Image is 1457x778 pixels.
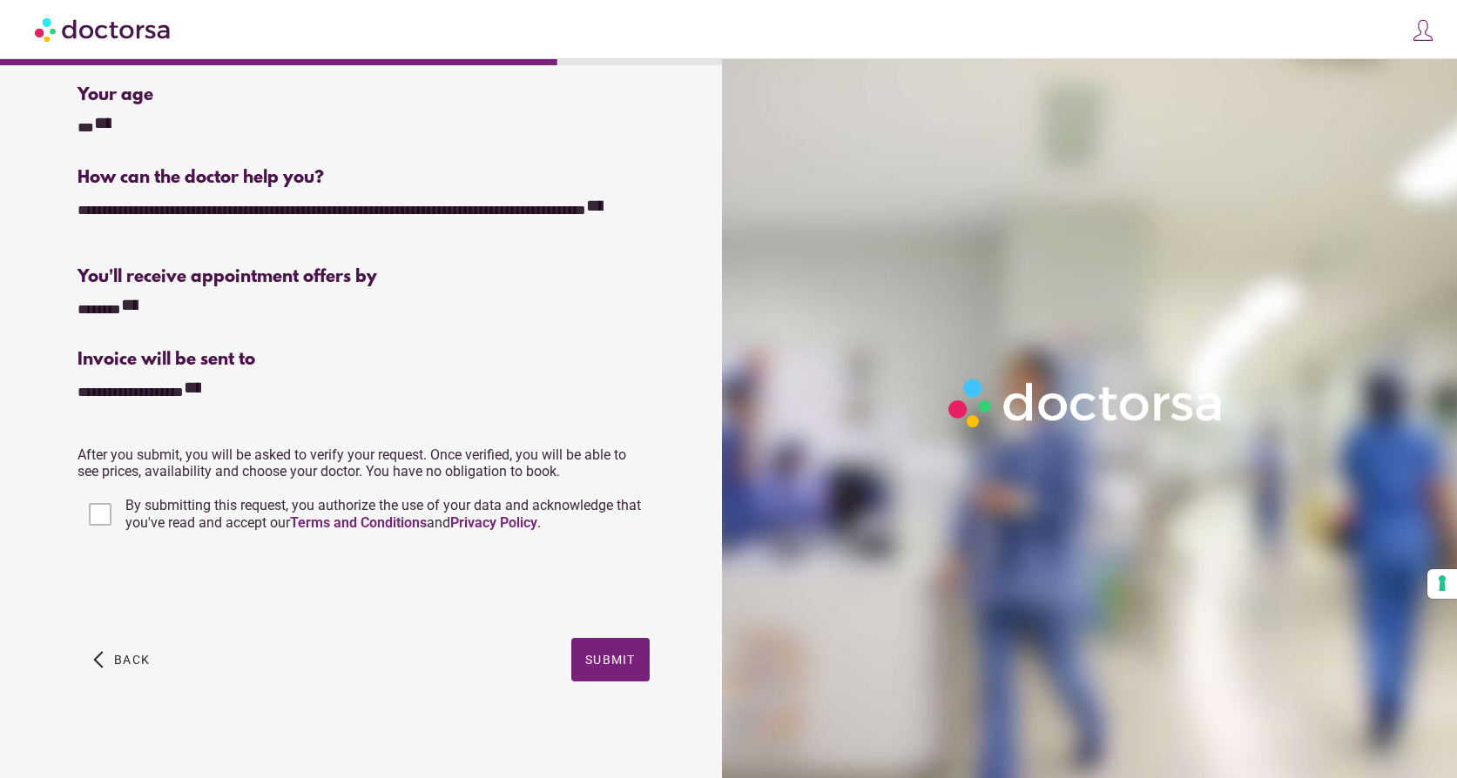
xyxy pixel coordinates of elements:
[1427,569,1457,599] button: Your consent preferences for tracking technologies
[450,514,537,531] a: Privacy Policy
[571,638,650,681] button: Submit
[114,653,150,667] span: Back
[585,653,636,667] span: Submit
[290,514,427,531] a: Terms and Conditions
[78,168,649,188] div: How can the doctor help you?
[125,497,641,531] span: By submitting this request, you authorize the use of your data and acknowledge that you've read a...
[78,350,649,370] div: Invoice will be sent to
[35,10,172,49] img: Doctorsa.com
[78,85,361,105] div: Your age
[78,267,649,287] div: You'll receive appointment offers by
[78,446,649,480] p: After you submit, you will be asked to verify your request. Once verified, you will be able to se...
[1411,18,1435,43] img: icons8-customer-100.png
[78,553,342,620] iframe: reCAPTCHA
[86,638,157,681] button: arrow_back_ios Back
[941,371,1232,436] img: Logo-Doctorsa-trans-White-partial-flat.png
